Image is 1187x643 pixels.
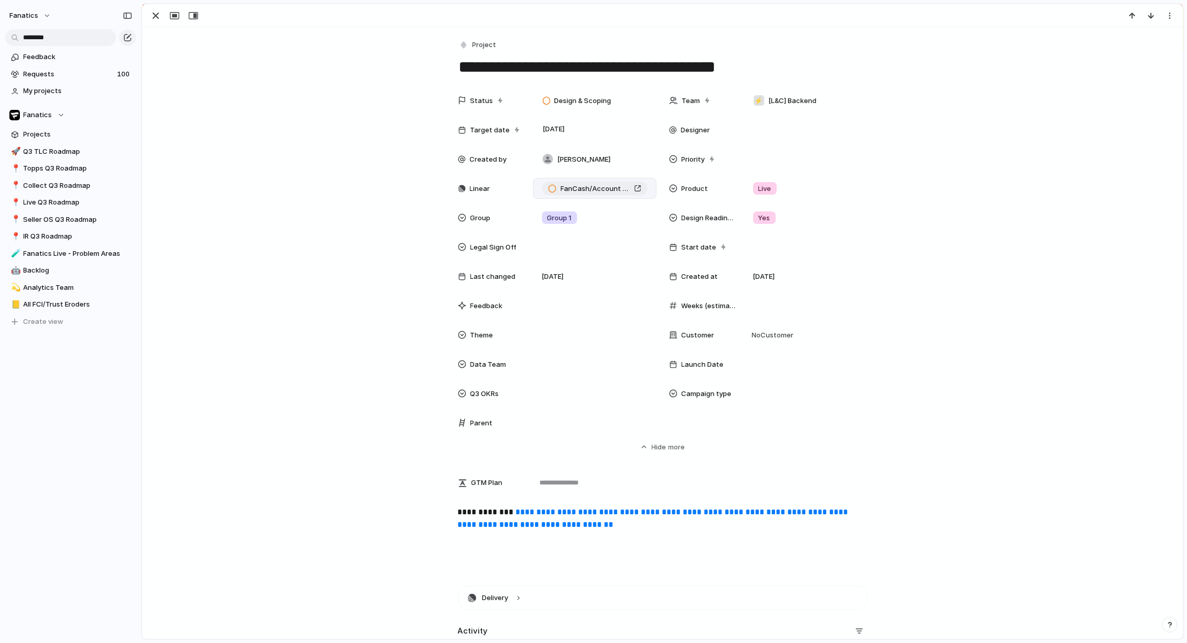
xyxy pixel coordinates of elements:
a: 📍Collect Q3 Roadmap [5,178,136,194]
span: Priority [682,154,705,165]
button: 📍 [9,181,20,191]
a: FanCash/Account Funds in Live Auctions [542,182,648,195]
span: Group 1 [547,213,572,223]
button: Create view [5,314,136,330]
span: Yes [758,213,770,223]
a: 📍Topps Q3 Roadmap [5,161,136,176]
a: 🤖Backlog [5,263,136,278]
span: Topps Q3 Roadmap [24,163,132,174]
span: Campaign type [682,389,732,399]
span: fanatics [9,10,38,21]
span: Theme [470,330,493,341]
span: Q3 TLC Roadmap [24,146,132,157]
button: 📍 [9,163,20,174]
a: Projects [5,127,136,142]
span: Customer [682,330,714,341]
span: [DATE] [753,272,775,282]
button: 📍 [9,197,20,208]
a: Requests100 [5,66,136,82]
span: Target date [470,125,510,136]
span: Status [470,96,493,106]
span: Create view [24,317,64,327]
span: Feedback [24,52,132,62]
span: Product [682,184,708,194]
span: IR Q3 Roadmap [24,231,132,242]
a: 📍Seller OS Q3 Roadmap [5,212,136,228]
button: Hidemore [458,437,868,456]
span: Backlog [24,265,132,276]
a: 📍Live Q3 Roadmap [5,195,136,210]
span: 100 [117,69,132,80]
a: 🧪Fanatics Live - Problem Areas [5,246,136,262]
span: Fanatics [24,110,52,120]
div: 💫 [11,281,18,294]
span: Weeks (estimate) [682,301,736,311]
div: 🚀 [11,145,18,157]
button: Fanatics [5,107,136,123]
span: Design Readiness [682,213,736,223]
span: Created at [682,272,718,282]
button: 🚀 [9,146,20,157]
div: ⚡ [754,95,764,106]
button: 📒 [9,299,20,310]
span: more [669,442,685,453]
span: All FCI/Trust Eroders [24,299,132,310]
button: Delivery [458,586,867,610]
button: Project [457,38,500,53]
h2: Activity [458,625,488,637]
span: Legal Sign Off [470,242,517,253]
div: 📍 [11,231,18,243]
span: My projects [24,86,132,96]
a: 💫Analytics Team [5,280,136,296]
span: Start date [682,242,717,253]
span: Analytics Team [24,283,132,293]
button: 🤖 [9,265,20,276]
span: Requests [24,69,114,80]
div: 📒All FCI/Trust Eroders [5,297,136,312]
div: 🧪 [11,247,18,260]
button: fanatics [5,7,56,24]
span: No Customer [749,330,794,341]
span: Last changed [470,272,516,282]
button: 💫 [9,283,20,293]
span: Fanatics Live - Problem Areas [24,249,132,259]
div: 📍 [11,179,18,191]
a: 📍IR Q3 Roadmap [5,229,136,244]
div: 📒 [11,299,18,311]
div: 📍 [11,163,18,175]
span: Linear [470,184,490,194]
a: My projects [5,83,136,99]
span: FanCash/Account Funds in Live Auctions [561,184,630,194]
span: Live Q3 Roadmap [24,197,132,208]
button: 🧪 [9,249,20,259]
div: 🤖 [11,265,18,277]
span: Group [470,213,491,223]
button: 📍 [9,231,20,242]
span: Collect Q3 Roadmap [24,181,132,191]
span: Parent [470,418,493,428]
span: [L&C] Backend [769,96,817,106]
span: [DATE] [540,123,568,136]
span: Live [758,184,771,194]
span: Project [473,40,497,50]
span: [PERSON_NAME] [558,154,611,165]
span: Seller OS Q3 Roadmap [24,215,132,225]
span: GTM Plan [471,478,503,488]
div: 📍 [11,213,18,225]
a: Feedback [5,49,136,65]
span: [DATE] [542,272,564,282]
a: 🚀Q3 TLC Roadmap [5,144,136,160]
span: Created by [470,154,507,165]
span: Feedback [470,301,503,311]
span: Team [682,96,700,106]
button: 📍 [9,215,20,225]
